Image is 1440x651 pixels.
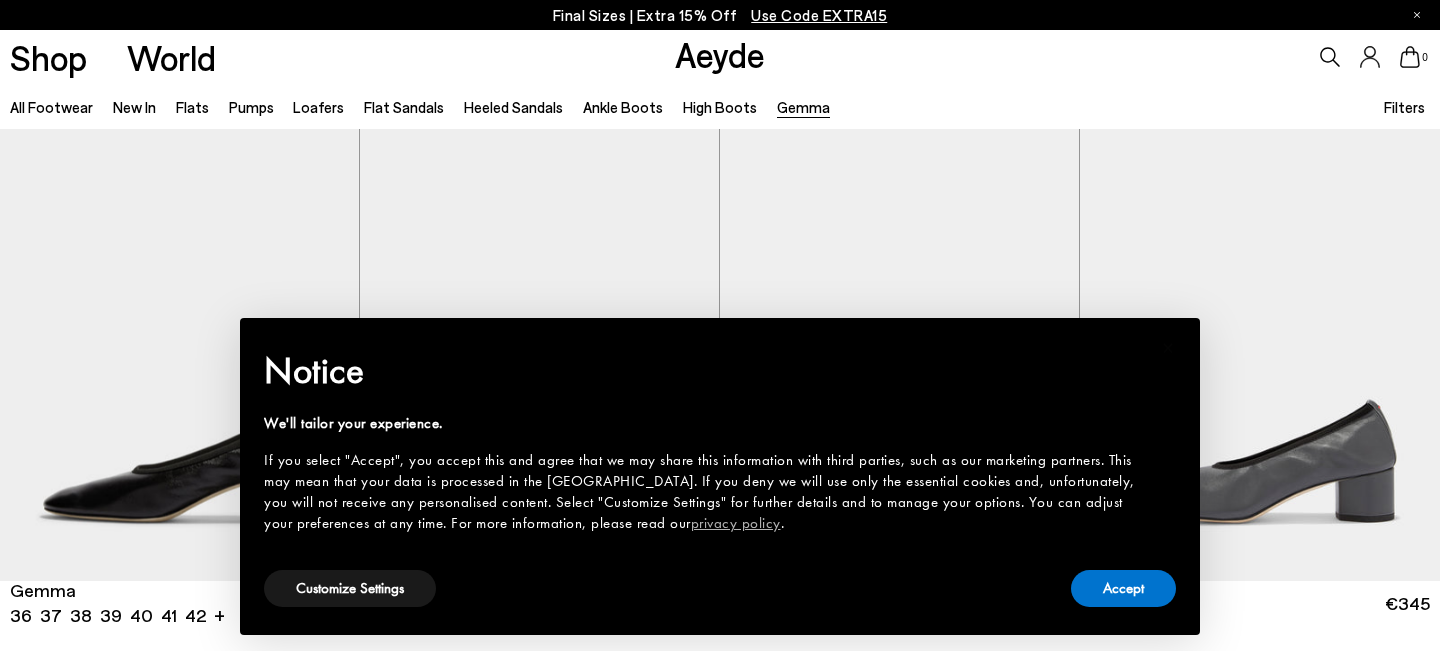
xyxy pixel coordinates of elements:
[364,98,444,116] a: Flat Sandals
[751,6,887,24] span: Navigate to /collections/ss25-final-sizes
[360,129,719,580] img: Gemma Block Heel Pumps
[1385,591,1430,616] span: €345
[10,98,93,116] a: All Footwear
[583,98,663,116] a: Ankle Boots
[683,98,757,116] a: High Boots
[10,40,87,75] a: Shop
[113,98,156,116] a: New In
[214,601,225,628] li: +
[264,413,1144,434] div: We'll tailor your experience.
[176,98,209,116] a: Flats
[1144,324,1192,372] button: Close this notice
[1384,98,1425,116] span: Filters
[691,513,781,533] a: privacy policy
[1400,46,1420,68] a: 0
[185,603,206,628] li: 42
[127,40,216,75] a: World
[264,570,436,607] button: Customize Settings
[130,603,153,628] li: 40
[1080,581,1440,626] a: Gemma €345
[464,98,563,116] a: Heeled Sandals
[293,98,344,116] a: Loafers
[10,603,32,628] li: 36
[229,98,274,116] a: Pumps
[70,603,92,628] li: 38
[720,129,1079,580] img: Gemma Block Heel Pumps
[1071,570,1176,607] button: Accept
[10,603,200,628] ul: variant
[264,450,1144,534] div: If you select "Accept", you accept this and agree that we may share this information with third p...
[100,603,122,628] li: 39
[675,33,765,75] a: Aeyde
[553,3,888,28] p: Final Sizes | Extra 15% Off
[1080,129,1440,580] img: Gemma Block Heel Pumps
[777,98,830,116] a: Gemma
[10,578,76,603] span: Gemma
[264,345,1144,397] h2: Notice
[40,603,62,628] li: 37
[161,603,177,628] li: 41
[1162,332,1175,363] span: ×
[1420,52,1430,63] span: 0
